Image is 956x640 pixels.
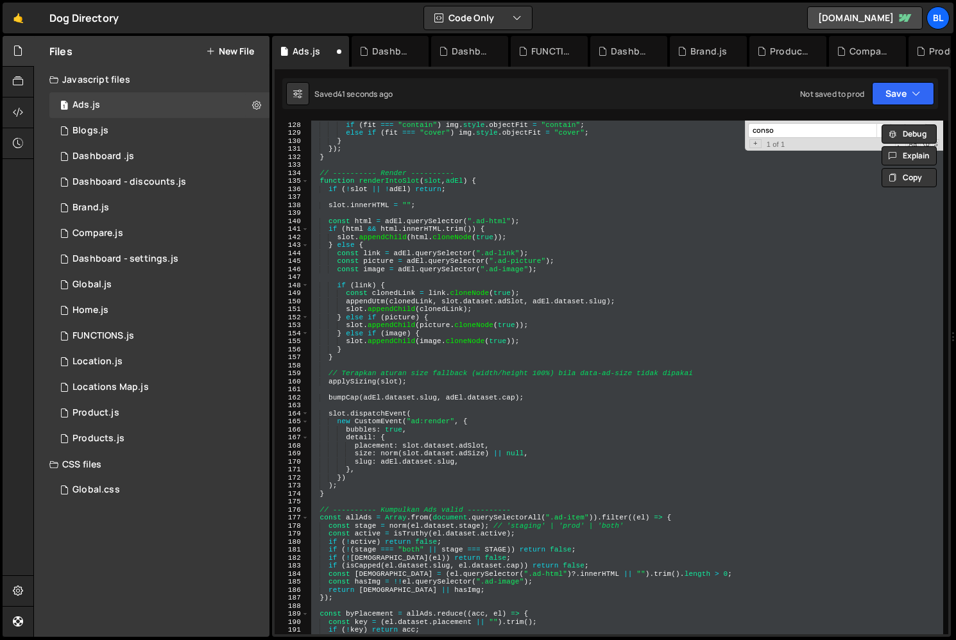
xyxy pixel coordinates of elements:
button: Debug [882,124,937,144]
div: Dashboard - settings.js [73,253,178,265]
div: FUNCTIONS.js [73,330,134,342]
div: 156 [275,346,309,354]
div: Compare.js [73,228,123,239]
div: 155 [275,337,309,346]
div: 147 [275,273,309,282]
div: Global.css [73,484,120,496]
div: 16220/44328.js [49,221,269,246]
span: Search In Selection [932,139,939,149]
div: 172 [275,474,309,482]
div: Locations Map.js [73,382,149,393]
div: 134 [275,169,309,178]
div: 152 [275,314,309,322]
div: 16220/44393.js [49,400,269,426]
div: 178 [275,522,309,530]
div: 131 [275,145,309,153]
div: 132 [275,153,309,162]
div: 144 [275,249,309,258]
div: 16220/44394.js [49,195,269,221]
div: 135 [275,177,309,185]
div: 146 [275,265,309,274]
span: Whole Word Search [920,139,932,149]
div: 16220/43682.css [49,477,269,503]
div: 16220/46573.js [49,169,269,195]
div: Dashboard - discounts.js [372,45,413,58]
div: Blogs.js [73,125,108,137]
div: 143 [275,241,309,249]
div: 16220/43680.js [49,375,269,400]
div: Ads.js [73,99,100,111]
div: 180 [275,538,309,546]
div: FUNCTIONS.js [531,45,572,58]
button: Copy [882,168,937,187]
div: 151 [275,305,309,314]
div: 182 [275,554,309,562]
button: Explain [882,146,937,165]
div: 184 [275,570,309,578]
div: Dashboard - settings.js [611,45,652,58]
div: 138 [275,201,309,210]
div: 157 [275,353,309,362]
span: CaseSensitive Search [907,139,919,149]
div: 179 [275,530,309,538]
div: 141 [275,225,309,233]
div: 167 [275,434,309,442]
div: Javascript files [34,67,269,92]
div: 149 [275,289,309,298]
span: 1 [60,101,68,112]
div: 148 [275,282,309,290]
div: 16220/47090.js [49,92,269,118]
input: Search for [748,123,876,138]
div: 153 [275,321,309,330]
div: Global.js [73,279,112,291]
div: 128 [275,121,309,130]
div: 16220/43681.js [49,272,269,298]
a: Bl [926,6,950,29]
div: Ads.js [293,45,320,58]
a: 🤙 [3,3,34,33]
div: 139 [275,209,309,217]
div: 130 [275,137,309,146]
div: 16220/44477.js [49,323,269,349]
button: Code Only [424,6,532,29]
div: 137 [275,193,309,201]
div: Product.js [73,407,119,419]
div: 159 [275,369,309,378]
div: Product.js [770,45,811,58]
div: 161 [275,385,309,394]
h2: Files [49,44,73,58]
div: 181 [275,546,309,554]
div: 166 [275,426,309,434]
div: Brand.js [690,45,727,58]
div: 41 seconds ago [337,88,393,99]
div: 188 [275,602,309,611]
div: Products.js [73,433,124,444]
div: 168 [275,442,309,450]
div: 165 [275,417,309,426]
div: 158 [275,362,309,370]
div: 142 [275,233,309,242]
a: [DOMAIN_NAME] [807,6,923,29]
div: 140 [275,217,309,226]
div: Dog Directory [49,10,119,26]
div: 16220/44319.js [49,298,269,323]
div: 16220/44324.js [49,426,269,451]
div: Location.js [73,356,123,367]
div: 189 [275,610,309,618]
div: 187 [275,594,309,602]
div: 16220/44476.js [49,246,269,272]
div: 145 [275,257,309,265]
div: 160 [275,378,309,386]
div: 154 [275,330,309,338]
div: 190 [275,618,309,627]
div: 150 [275,298,309,306]
div: 183 [275,562,309,570]
div: Dashboard .js [73,151,134,162]
div: 129 [275,129,309,137]
div: 164 [275,410,309,418]
div: 175 [275,498,309,506]
div: 16220/46559.js [49,144,269,169]
div: 16220/44321.js [49,118,269,144]
button: Save [872,82,934,105]
div: 171 [275,466,309,474]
